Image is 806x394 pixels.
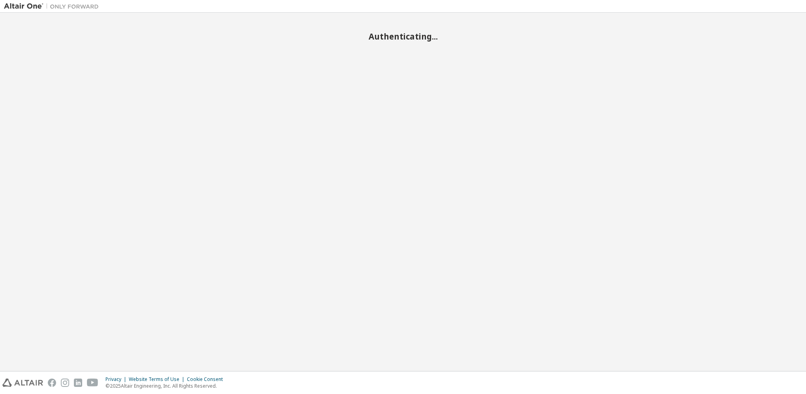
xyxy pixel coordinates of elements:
p: © 2025 Altair Engineering, Inc. All Rights Reserved. [105,383,228,389]
img: altair_logo.svg [2,379,43,387]
h2: Authenticating... [4,31,802,42]
div: Website Terms of Use [129,376,187,383]
img: Altair One [4,2,103,10]
img: instagram.svg [61,379,69,387]
img: facebook.svg [48,379,56,387]
div: Cookie Consent [187,376,228,383]
img: linkedin.svg [74,379,82,387]
div: Privacy [105,376,129,383]
img: youtube.svg [87,379,98,387]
